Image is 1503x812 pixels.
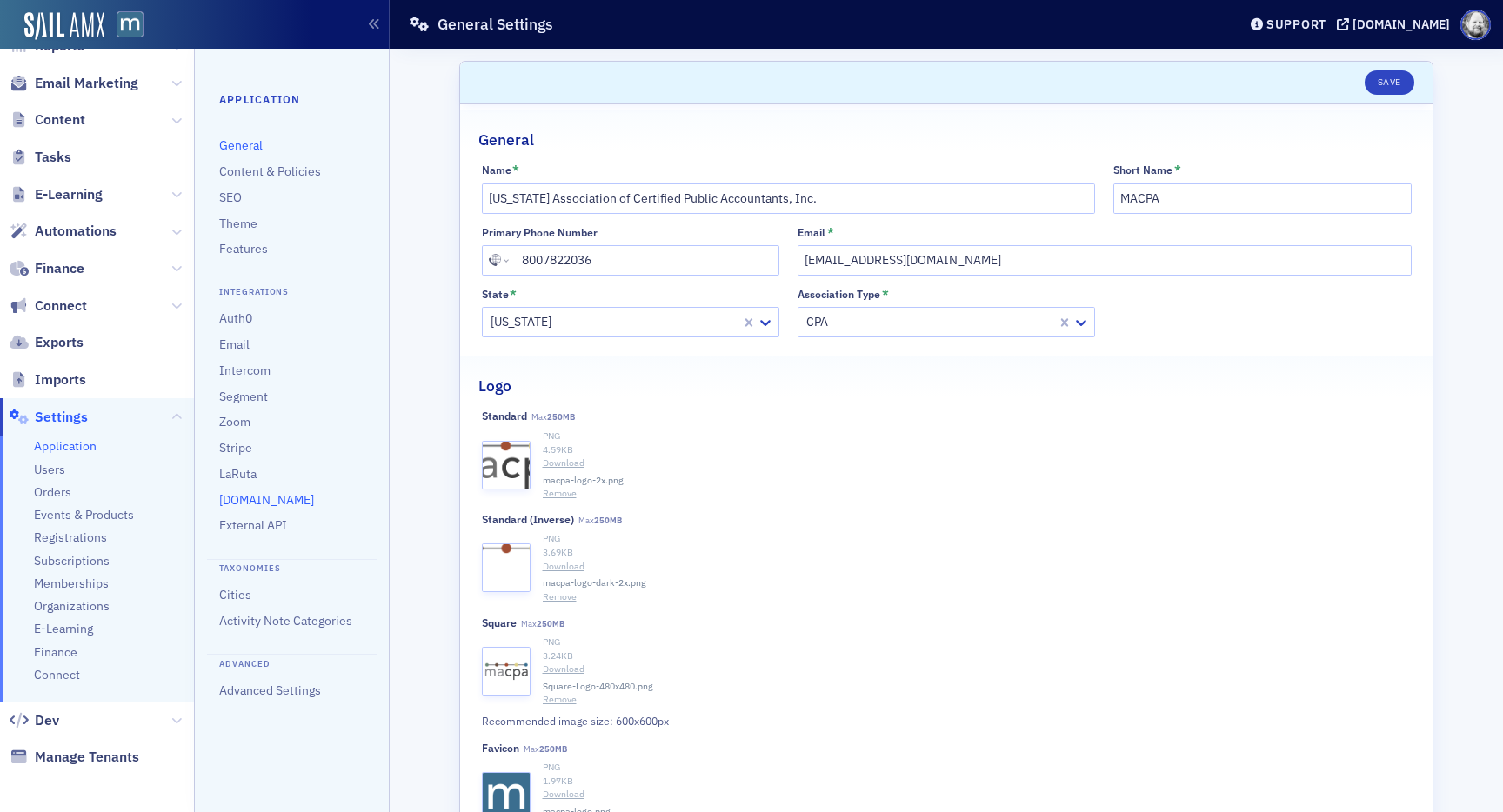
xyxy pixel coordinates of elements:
[34,529,107,546] a: Registrations
[510,288,517,300] abbr: This field is required
[478,375,511,397] h2: Logo
[219,190,242,205] a: SEO
[219,137,263,153] a: General
[219,440,252,456] a: Stripe
[798,226,825,239] div: Email
[543,443,1412,457] div: 4.59 KB
[543,649,1412,663] div: 3.24 KB
[547,411,575,423] span: 250MB
[543,576,646,590] span: macpa-logo-dark-2x.png
[539,743,567,755] span: 250MB
[10,259,84,278] a: Finance
[1337,18,1456,30] button: [DOMAIN_NAME]
[882,288,889,300] abbr: This field is required
[543,474,624,488] span: macpa-logo-2x.png
[35,296,87,316] span: Connect
[10,370,86,389] a: Imports
[34,438,97,455] span: Application
[35,333,83,352] span: Exports
[104,11,144,41] a: View Homepage
[524,743,567,755] span: Max
[34,462,65,478] a: Users
[521,618,564,629] span: Max
[10,74,138,93] a: Email Marketing
[482,226,598,239] div: Primary Phone Number
[478,129,534,151] h2: General
[594,515,622,526] span: 250MB
[34,598,110,615] a: Organizations
[482,513,574,526] div: Standard (Inverse)
[35,408,88,427] span: Settings
[35,185,103,204] span: E-Learning
[219,389,268,404] a: Segment
[35,110,85,130] span: Content
[543,532,1412,546] div: PNG
[482,742,519,755] div: Favicon
[34,507,134,523] a: Events & Products
[219,517,287,533] a: External API
[10,148,71,167] a: Tasks
[482,713,1066,729] div: Recommended image size: 600x600px
[1113,163,1172,176] div: Short Name
[531,411,575,423] span: Max
[34,553,110,569] a: Subscriptions
[482,163,511,176] div: Name
[512,163,519,176] abbr: This field is required
[543,429,1412,443] div: PNG
[482,409,527,423] div: Standard
[34,621,93,637] a: E-Learning
[10,296,87,316] a: Connect
[219,336,250,352] a: Email
[219,613,352,629] a: Activity Note Categories
[1365,70,1414,95] button: Save
[482,288,509,301] div: State
[10,333,83,352] a: Exports
[10,408,88,427] a: Settings
[24,12,104,40] img: SailAMX
[35,148,71,167] span: Tasks
[10,222,117,241] a: Automations
[543,775,1412,789] div: 1.97 KB
[543,456,1412,470] a: Download
[35,259,84,278] span: Finance
[543,487,577,501] button: Remove
[34,644,77,661] a: Finance
[543,680,653,694] span: Square-Logo-480x480.png
[207,283,377,299] h4: Integrations
[543,590,577,604] button: Remove
[34,667,80,683] a: Connect
[219,587,251,602] a: Cities
[34,484,71,501] a: Orders
[10,711,59,730] a: Dev
[1174,163,1181,176] abbr: This field is required
[219,363,271,378] a: Intercom
[219,241,268,256] a: Features
[1266,17,1326,32] div: Support
[482,616,517,629] div: Square
[1460,10,1491,40] span: Profile
[798,288,880,301] div: Association Type
[34,576,109,592] a: Memberships
[35,74,138,93] span: Email Marketing
[827,226,834,238] abbr: This field is required
[117,11,144,38] img: SailAMX
[543,693,577,707] button: Remove
[10,185,103,204] a: E-Learning
[35,711,59,730] span: Dev
[219,163,321,179] a: Content & Policies
[543,761,1412,775] div: PNG
[537,618,564,629] span: 250MB
[10,110,85,130] a: Content
[10,748,139,767] a: Manage Tenants
[219,91,364,107] h4: Application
